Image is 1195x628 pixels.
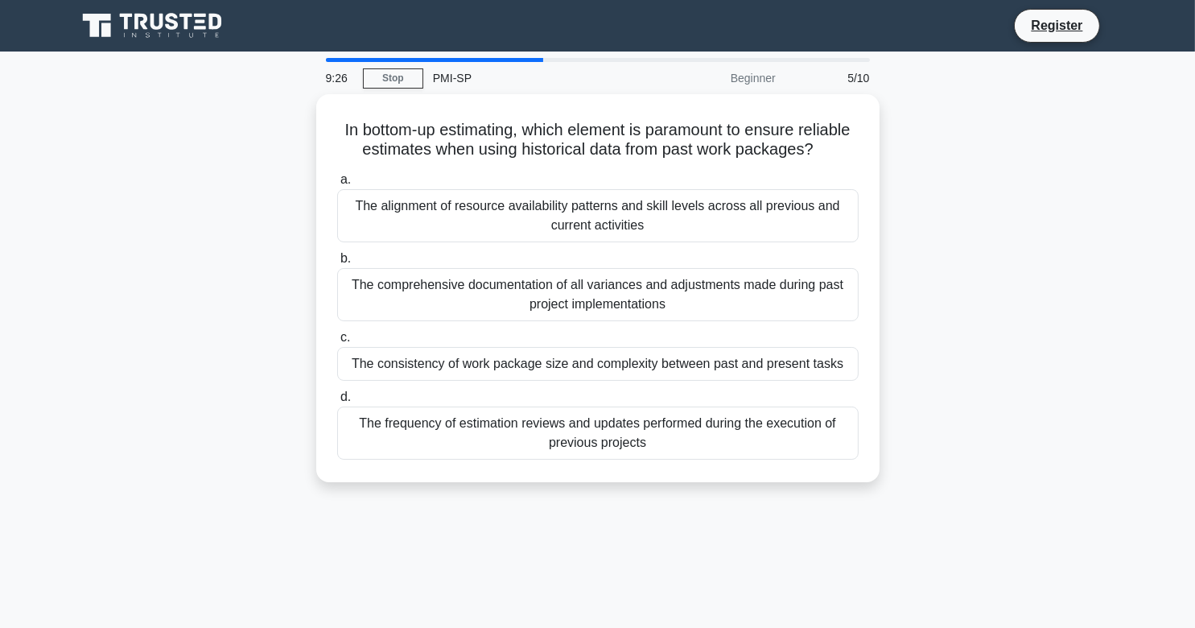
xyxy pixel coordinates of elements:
[340,330,350,344] span: c.
[645,62,785,94] div: Beginner
[1021,15,1092,35] a: Register
[785,62,880,94] div: 5/10
[337,347,859,381] div: The consistency of work package size and complexity between past and present tasks
[340,172,351,186] span: a.
[336,120,860,160] h5: In bottom-up estimating, which element is paramount to ensure reliable estimates when using histo...
[316,62,363,94] div: 9:26
[423,62,645,94] div: PMI-SP
[340,251,351,265] span: b.
[337,268,859,321] div: The comprehensive documentation of all variances and adjustments made during past project impleme...
[337,407,859,460] div: The frequency of estimation reviews and updates performed during the execution of previous projects
[340,390,351,403] span: d.
[363,68,423,89] a: Stop
[337,189,859,242] div: The alignment of resource availability patterns and skill levels across all previous and current ...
